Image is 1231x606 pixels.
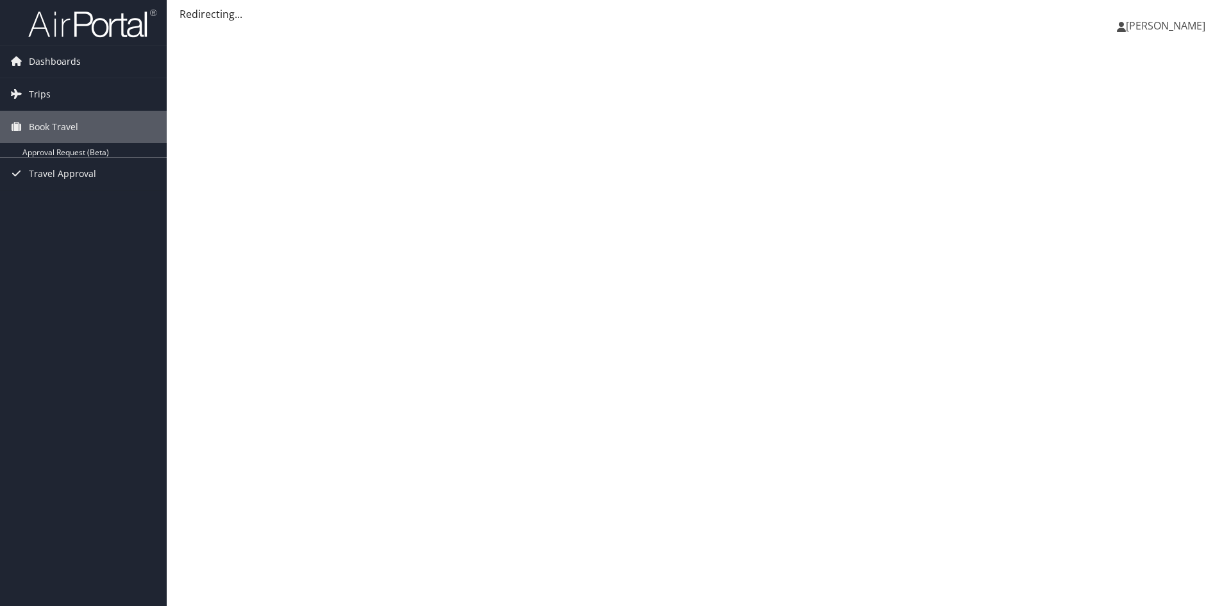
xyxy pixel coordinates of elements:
[29,111,78,143] span: Book Travel
[1126,19,1205,33] span: [PERSON_NAME]
[29,158,96,190] span: Travel Approval
[180,6,1218,22] div: Redirecting...
[28,8,156,38] img: airportal-logo.png
[29,78,51,110] span: Trips
[29,46,81,78] span: Dashboards
[1117,6,1218,45] a: [PERSON_NAME]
